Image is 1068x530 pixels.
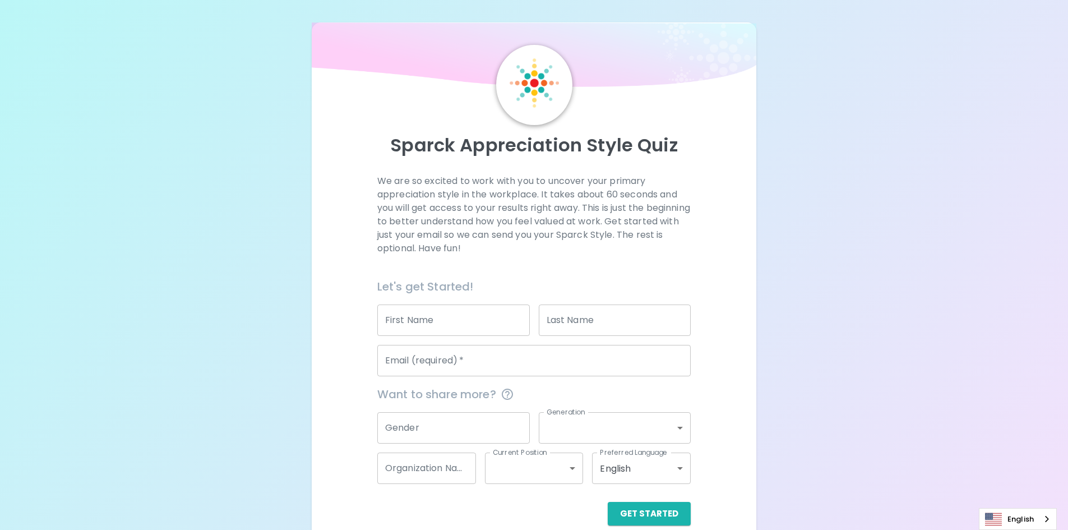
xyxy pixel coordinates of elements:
[510,58,559,108] img: Sparck Logo
[312,22,757,93] img: wave
[501,388,514,401] svg: This information is completely confidential and only used for aggregated appreciation studies at ...
[979,508,1057,530] aside: Language selected: English
[377,278,691,296] h6: Let's get Started!
[979,508,1057,530] div: Language
[600,448,667,457] label: Preferred Language
[377,385,691,403] span: Want to share more?
[377,174,691,255] p: We are so excited to work with you to uncover your primary appreciation style in the workplace. I...
[493,448,547,457] label: Current Position
[979,509,1056,529] a: English
[608,502,691,526] button: Get Started
[592,453,691,484] div: English
[547,407,585,417] label: Generation
[325,134,743,156] p: Sparck Appreciation Style Quiz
